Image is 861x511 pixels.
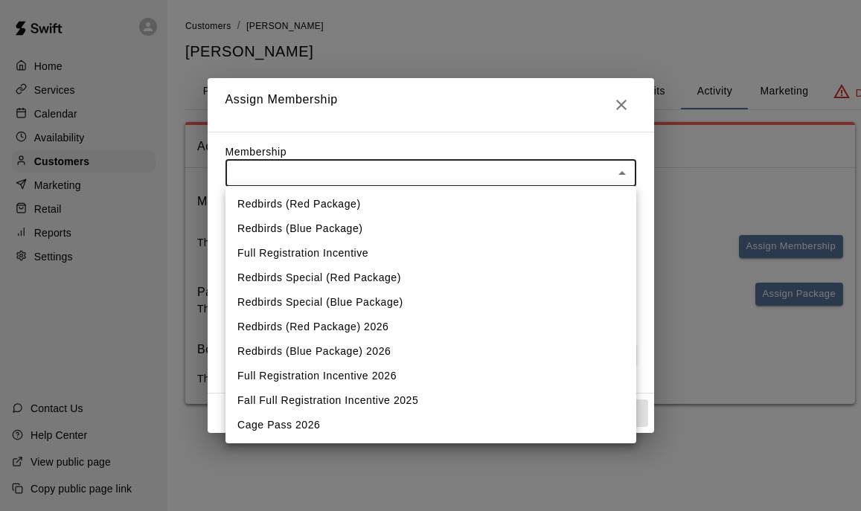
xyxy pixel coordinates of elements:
li: Redbirds (Blue Package) 2026 [225,339,636,364]
li: Redbirds (Red Package) 2026 [225,315,636,339]
li: Redbirds Special (Red Package) [225,266,636,290]
li: Full Registration Incentive [225,241,636,266]
li: Cage Pass 2026 [225,413,636,437]
li: Redbirds (Blue Package) [225,216,636,241]
li: Fall Full Registration Incentive 2025 [225,388,636,413]
li: Redbirds Special (Blue Package) [225,290,636,315]
li: Full Registration Incentive 2026 [225,364,636,388]
li: Redbirds (Red Package) [225,192,636,216]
